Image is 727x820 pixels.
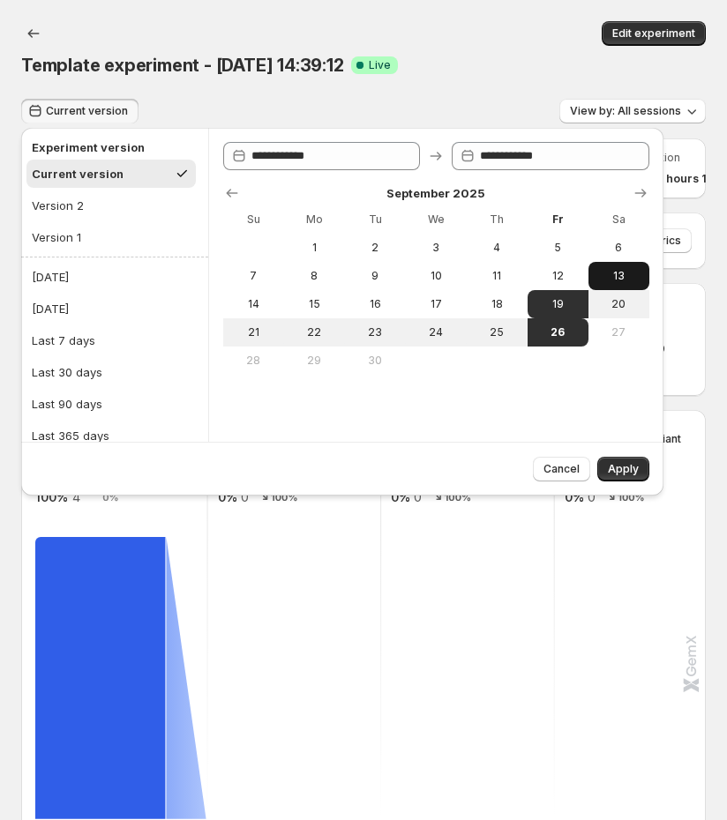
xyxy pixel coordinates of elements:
[533,457,590,481] button: Cancel
[528,205,588,234] th: Friday
[406,234,467,262] button: Wednesday September 3 2025
[345,347,406,375] button: Tuesday September 30 2025
[46,104,128,118] span: Current version
[32,228,81,246] div: Version 1
[628,181,653,205] button: Show next month, October 2025
[26,223,196,251] button: Version 1
[413,269,460,283] span: 10
[535,241,581,255] span: 5
[32,395,102,413] div: Last 90 days
[352,325,399,339] span: 23
[406,262,467,290] button: Wednesday September 10 2025
[32,165,124,183] div: Current version
[284,318,345,347] button: Monday September 22 2025
[223,205,284,234] th: Sunday
[352,354,399,368] span: 30
[528,290,588,318] button: Start of range Friday September 19 2025
[345,205,406,234] th: Tuesday
[32,332,95,349] div: Last 7 days
[223,290,284,318] button: Sunday September 14 2025
[413,325,460,339] span: 24
[612,26,695,41] span: Edit experiment
[467,234,528,262] button: Thursday September 4 2025
[284,290,345,318] button: Monday September 15 2025
[26,294,203,323] button: [DATE]
[32,268,69,286] div: [DATE]
[467,205,528,234] th: Thursday
[284,205,345,234] th: Monday
[223,318,284,347] button: Sunday September 21 2025
[474,325,521,339] span: 25
[223,262,284,290] button: Sunday September 7 2025
[474,297,521,311] span: 18
[467,262,528,290] button: Thursday September 11 2025
[474,269,521,283] span: 11
[26,191,196,220] button: Version 2
[596,241,642,255] span: 6
[352,241,399,255] span: 2
[220,181,244,205] button: Show previous month, August 2025
[32,197,84,214] div: Version 2
[345,290,406,318] button: Tuesday September 16 2025
[230,212,277,227] span: Su
[570,104,681,118] span: View by: All sessions
[32,427,109,444] div: Last 365 days
[230,269,277,283] span: 7
[291,269,338,283] span: 8
[528,318,588,347] button: End of range Today Friday September 26 2025
[413,212,460,227] span: We
[21,21,46,46] button: Back
[32,138,191,156] h2: Experiment version
[352,269,399,283] span: 9
[474,212,521,227] span: Th
[223,347,284,375] button: Sunday September 28 2025
[588,262,649,290] button: Saturday September 13 2025
[284,234,345,262] button: Monday September 1 2025
[588,205,649,234] th: Saturday
[345,234,406,262] button: Tuesday September 2 2025
[26,326,203,354] button: Last 7 days
[291,212,338,227] span: Mo
[352,212,399,227] span: Tu
[291,297,338,311] span: 15
[467,290,528,318] button: Thursday September 18 2025
[559,99,706,123] button: View by: All sessions
[352,297,399,311] span: 16
[26,421,203,450] button: Last 365 days
[588,234,649,262] button: Saturday September 6 2025
[406,205,467,234] th: Wednesday
[467,318,528,347] button: Thursday September 25 2025
[528,234,588,262] button: Friday September 5 2025
[291,325,338,339] span: 22
[26,390,203,418] button: Last 90 days
[588,318,649,347] button: Saturday September 27 2025
[596,297,642,311] span: 20
[535,297,581,311] span: 19
[291,241,338,255] span: 1
[284,262,345,290] button: Monday September 8 2025
[26,358,203,386] button: Last 30 days
[26,160,196,188] button: Current version
[284,347,345,375] button: Monday September 29 2025
[474,241,521,255] span: 4
[21,55,344,76] span: Template experiment - [DATE] 14:39:12
[369,58,391,72] span: Live
[535,269,581,283] span: 12
[32,300,69,317] div: [DATE]
[588,290,649,318] button: Saturday September 20 2025
[602,21,706,46] button: Edit experiment
[596,212,642,227] span: Sa
[21,99,139,123] button: Current version
[230,325,277,339] span: 21
[406,290,467,318] button: Wednesday September 17 2025
[291,354,338,368] span: 29
[535,212,581,227] span: Fr
[535,325,581,339] span: 26
[230,297,277,311] span: 14
[597,457,649,481] button: Apply
[230,354,277,368] span: 28
[608,462,639,476] span: Apply
[32,363,102,381] div: Last 30 days
[543,462,580,476] span: Cancel
[528,262,588,290] button: Friday September 12 2025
